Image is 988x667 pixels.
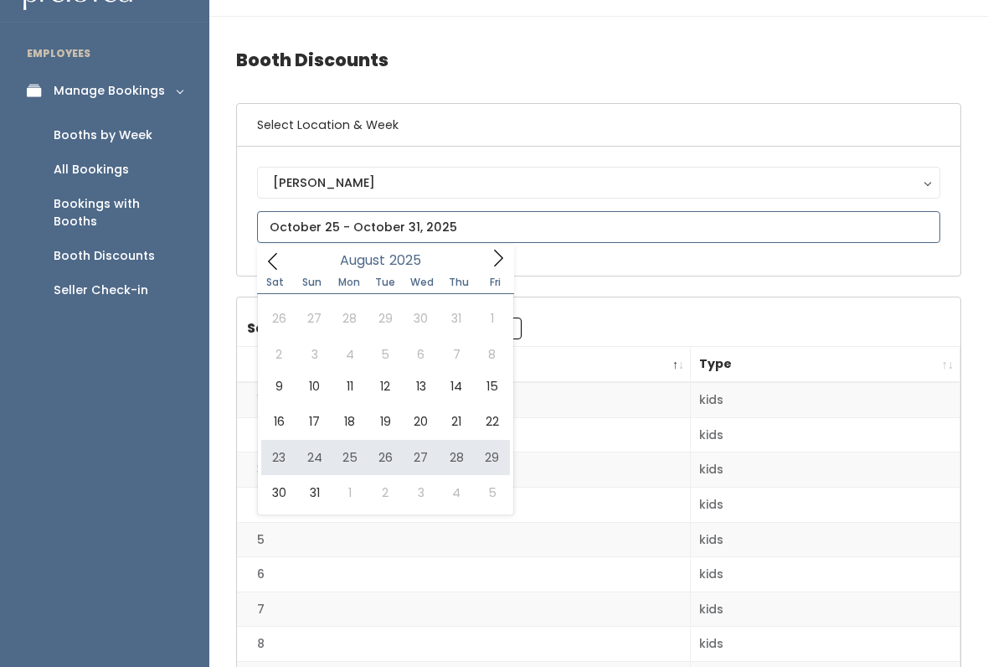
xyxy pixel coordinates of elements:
[404,475,439,510] span: September 3, 2025
[332,369,368,404] span: August 11, 2025
[477,277,514,287] span: Fri
[54,195,183,230] div: Bookings with Booths
[474,369,509,404] span: August 15, 2025
[368,369,403,404] span: August 12, 2025
[368,475,403,510] span: September 2, 2025
[332,404,368,439] span: August 18, 2025
[294,277,331,287] span: Sun
[404,369,439,404] span: August 13, 2025
[332,475,368,510] span: September 1, 2025
[439,440,474,475] span: August 28, 2025
[237,522,691,557] td: 5
[439,369,474,404] span: August 14, 2025
[237,104,960,147] h6: Select Location & Week
[368,404,403,439] span: August 19, 2025
[404,440,439,475] span: August 27, 2025
[691,557,960,592] td: kids
[439,404,474,439] span: August 21, 2025
[340,254,385,267] span: August
[54,127,152,144] div: Booths by Week
[474,404,509,439] span: August 22, 2025
[691,452,960,488] td: kids
[404,277,440,287] span: Wed
[261,369,296,404] span: August 9, 2025
[474,475,509,510] span: September 5, 2025
[296,369,332,404] span: August 10, 2025
[368,440,403,475] span: August 26, 2025
[237,452,691,488] td: 3
[296,475,332,510] span: August 31, 2025
[237,627,691,662] td: 8
[261,440,296,475] span: August 23, 2025
[691,488,960,523] td: kids
[54,82,165,100] div: Manage Bookings
[236,37,961,83] h4: Booth Discounts
[54,161,129,178] div: All Bookings
[691,627,960,662] td: kids
[404,404,439,439] span: August 20, 2025
[257,211,940,243] input: October 25 - October 31, 2025
[237,347,691,383] th: Booth Number: activate to sort column descending
[439,475,474,510] span: September 4, 2025
[273,173,924,192] div: [PERSON_NAME]
[385,250,435,271] input: Year
[332,440,368,475] span: August 25, 2025
[331,277,368,287] span: Mon
[474,440,509,475] span: August 29, 2025
[261,404,296,439] span: August 16, 2025
[237,557,691,592] td: 6
[691,382,960,417] td: kids
[237,382,691,417] td: 1
[367,277,404,287] span: Tue
[296,440,332,475] span: August 24, 2025
[257,167,940,199] button: [PERSON_NAME]
[237,592,691,627] td: 7
[691,417,960,452] td: kids
[257,277,294,287] span: Sat
[691,347,960,383] th: Type: activate to sort column ascending
[247,318,522,339] label: Search:
[237,488,691,523] td: 4
[261,475,296,510] span: August 30, 2025
[691,522,960,557] td: kids
[296,404,332,439] span: August 17, 2025
[54,247,155,265] div: Booth Discounts
[691,592,960,627] td: kids
[54,282,148,299] div: Seller Check-in
[237,417,691,452] td: 2
[440,277,477,287] span: Thu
